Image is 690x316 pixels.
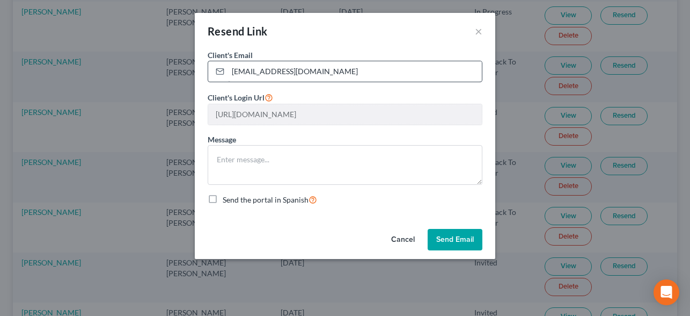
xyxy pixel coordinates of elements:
span: Client's Email [208,51,253,60]
div: Open Intercom Messenger [654,279,679,305]
span: Send the portal in Spanish [223,195,309,204]
label: Client's Login Url [208,91,273,104]
input: Enter email... [228,61,482,82]
label: Message [208,134,236,145]
button: × [475,25,482,38]
input: -- [208,104,482,125]
button: Cancel [383,229,423,250]
div: Resend Link [208,24,267,39]
button: Send Email [428,229,482,250]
